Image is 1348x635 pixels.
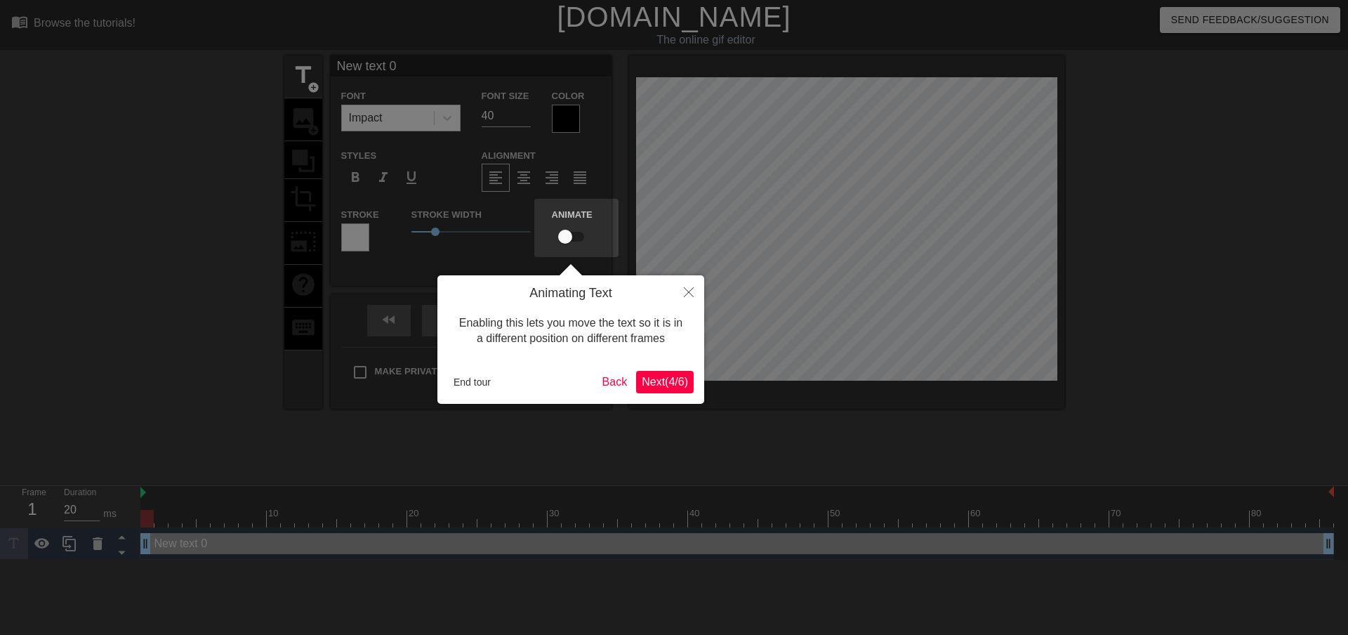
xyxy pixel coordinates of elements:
[642,376,688,388] span: Next ( 4 / 6 )
[448,286,694,301] h4: Animating Text
[448,372,496,393] button: End tour
[448,301,694,361] div: Enabling this lets you move the text so it is in a different position on different frames
[636,371,694,393] button: Next
[673,275,704,308] button: Close
[597,371,633,393] button: Back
